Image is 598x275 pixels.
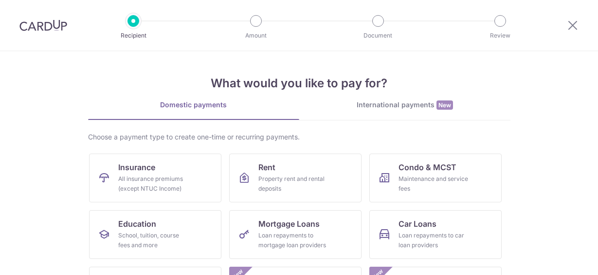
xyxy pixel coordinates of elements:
img: CardUp [19,20,67,31]
p: Recipient [97,31,169,40]
div: School, tuition, course fees and more [118,231,188,250]
a: Condo & MCSTMaintenance and service fees [369,154,502,202]
a: EducationSchool, tuition, course fees and more [89,210,221,259]
div: Domestic payments [88,100,299,110]
span: Condo & MCST [399,161,456,173]
p: Document [342,31,414,40]
div: International payments [299,100,510,110]
div: Loan repayments to car loan providers [399,231,469,250]
span: New [436,100,453,110]
a: Mortgage LoansLoan repayments to mortgage loan providers [229,210,362,259]
div: Choose a payment type to create one-time or recurring payments. [88,132,510,142]
span: Education [118,218,156,230]
div: Loan repayments to mortgage loan providers [258,231,328,250]
a: InsuranceAll insurance premiums (except NTUC Income) [89,154,221,202]
p: Review [464,31,536,40]
span: Car Loans [399,218,436,230]
a: Car LoansLoan repayments to car loan providers [369,210,502,259]
a: RentProperty rent and rental deposits [229,154,362,202]
span: Rent [258,161,275,173]
h4: What would you like to pay for? [88,75,510,92]
div: Maintenance and service fees [399,174,469,194]
iframe: Opens a widget where you can find more information [536,246,588,270]
div: All insurance premiums (except NTUC Income) [118,174,188,194]
span: Insurance [118,161,155,173]
p: Amount [220,31,292,40]
div: Property rent and rental deposits [258,174,328,194]
span: Mortgage Loans [258,218,320,230]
